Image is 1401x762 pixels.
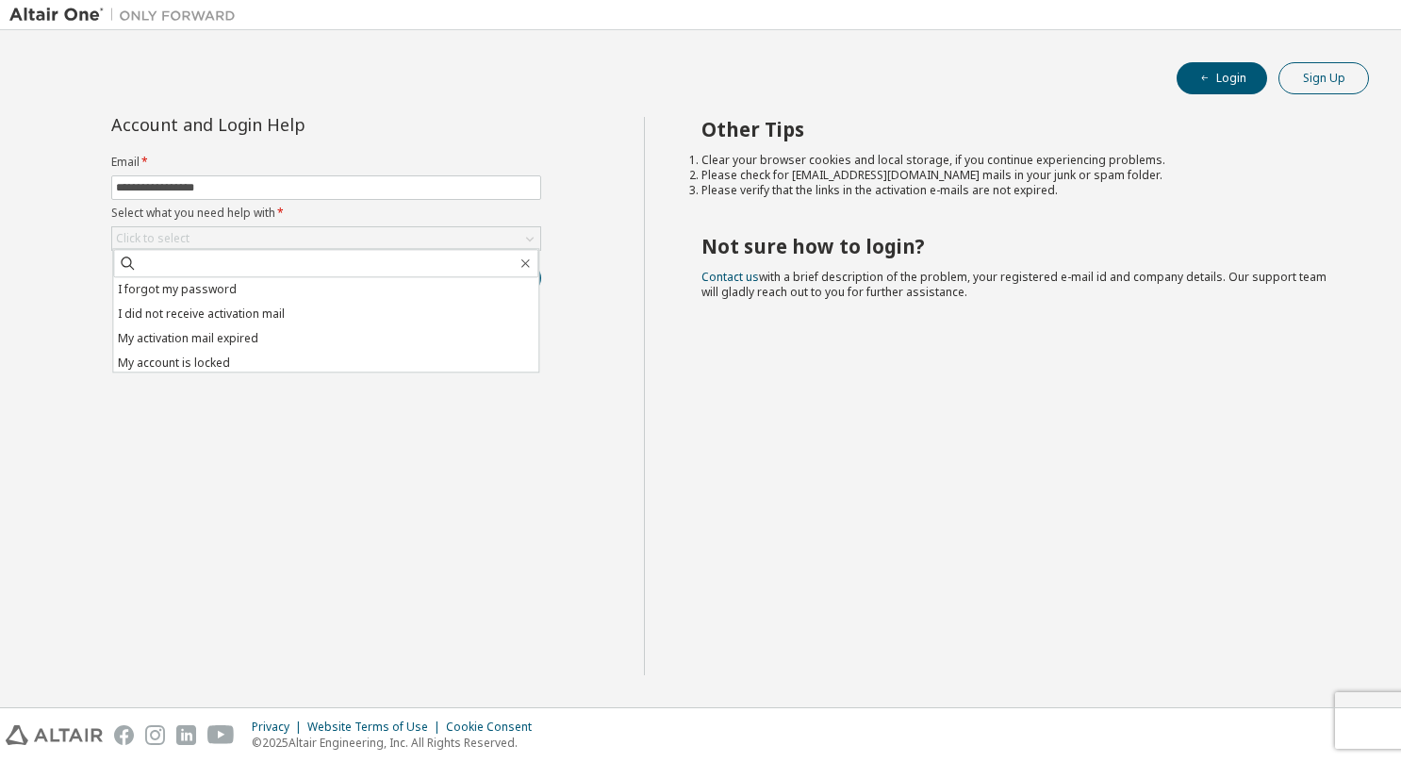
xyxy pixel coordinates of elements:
[9,6,245,25] img: Altair One
[111,155,541,170] label: Email
[307,720,446,735] div: Website Terms of Use
[111,206,541,221] label: Select what you need help with
[701,117,1336,141] h2: Other Tips
[1278,62,1369,94] button: Sign Up
[176,725,196,745] img: linkedin.svg
[701,269,759,285] a: Contact us
[701,234,1336,258] h2: Not sure how to login?
[446,720,543,735] div: Cookie Consent
[701,168,1336,183] li: Please check for [EMAIL_ADDRESS][DOMAIN_NAME] mails in your junk or spam folder.
[701,269,1327,300] span: with a brief description of the problem, your registered e-mail id and company details. Our suppo...
[252,720,307,735] div: Privacy
[701,183,1336,198] li: Please verify that the links in the activation e-mails are not expired.
[145,725,165,745] img: instagram.svg
[114,725,134,745] img: facebook.svg
[112,227,540,250] div: Click to select
[6,725,103,745] img: altair_logo.svg
[113,277,538,302] li: I forgot my password
[701,153,1336,168] li: Clear your browser cookies and local storage, if you continue experiencing problems.
[111,117,455,132] div: Account and Login Help
[252,735,543,751] p: © 2025 Altair Engineering, Inc. All Rights Reserved.
[116,231,190,246] div: Click to select
[207,725,235,745] img: youtube.svg
[1177,62,1267,94] button: Login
